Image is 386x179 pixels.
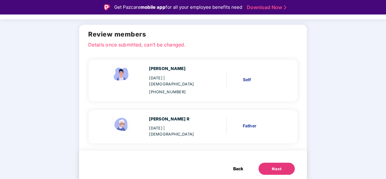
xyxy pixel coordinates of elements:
[109,66,133,82] img: svg+xml;base64,PHN2ZyBpZD0iRW1wbG95ZWVfbWFsZSIgeG1sbnM9Imh0dHA6Ly93d3cudzMub3JnLzIwMDAvc3ZnIiB3aW...
[243,76,280,83] div: Self
[272,166,281,172] div: Next
[114,4,242,11] div: Get Pazcare for all your employee benefits need
[88,29,298,39] h2: Review members
[140,4,166,10] strong: mobile app
[284,4,286,11] img: Stroke
[149,66,205,72] div: [PERSON_NAME]
[149,116,205,123] div: [PERSON_NAME] R
[149,125,205,137] div: [DATE]
[243,123,280,129] div: Father
[259,163,295,175] button: Next
[149,75,205,87] div: [DATE]
[247,4,285,11] a: Download Now
[88,41,298,46] p: Details once submitted, can’t be changed.
[227,163,249,175] button: Back
[149,89,205,95] div: [PHONE_NUMBER]
[104,4,110,10] img: Logo
[109,116,133,133] img: svg+xml;base64,PHN2ZyBpZD0iRmF0aGVyX2ljb24iIHhtbG5zPSJodHRwOi8vd3d3LnczLm9yZy8yMDAwL3N2ZyIgeG1sbn...
[233,165,243,172] span: Back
